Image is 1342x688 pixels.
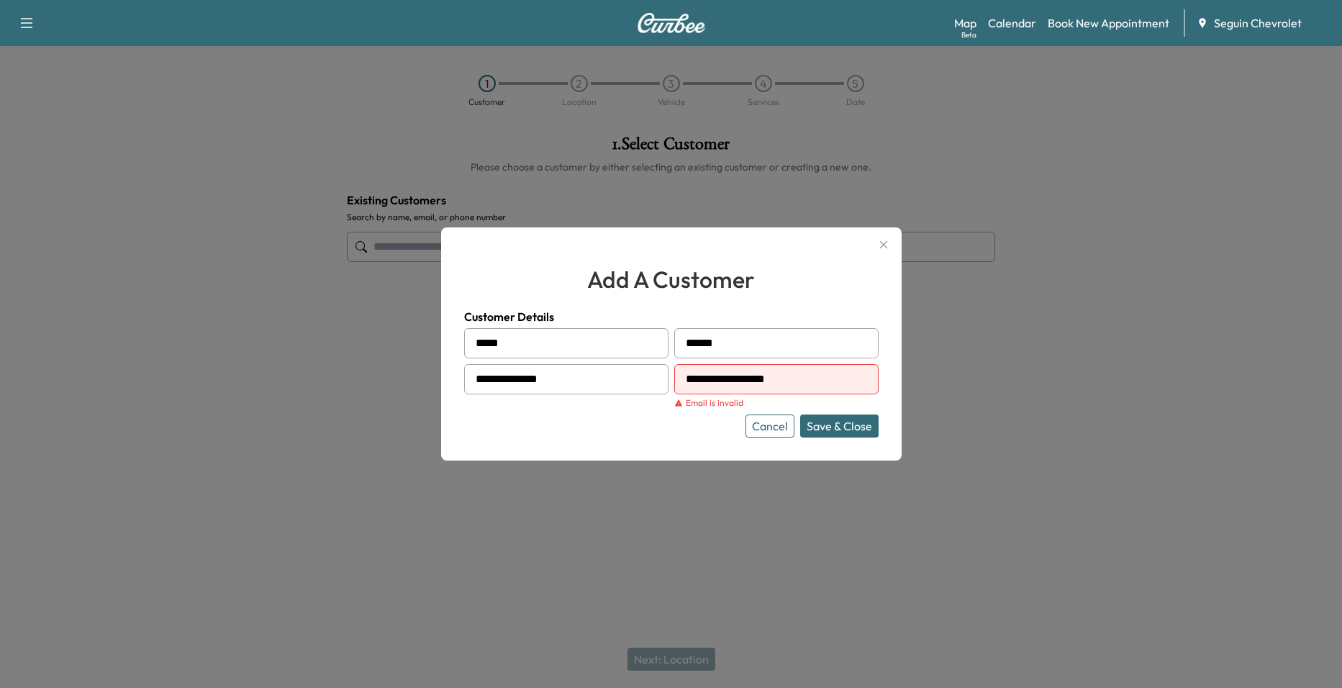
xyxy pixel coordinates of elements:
button: Save & Close [800,415,879,438]
img: Curbee Logo [637,13,706,33]
button: Cancel [745,415,794,438]
a: Book New Appointment [1048,14,1169,32]
h4: Customer Details [464,308,879,325]
div: Beta [961,30,976,40]
div: Email is invalid [674,397,879,409]
a: Calendar [988,14,1036,32]
span: Seguin Chevrolet [1214,14,1302,32]
a: MapBeta [954,14,976,32]
h2: add a customer [464,262,879,297]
